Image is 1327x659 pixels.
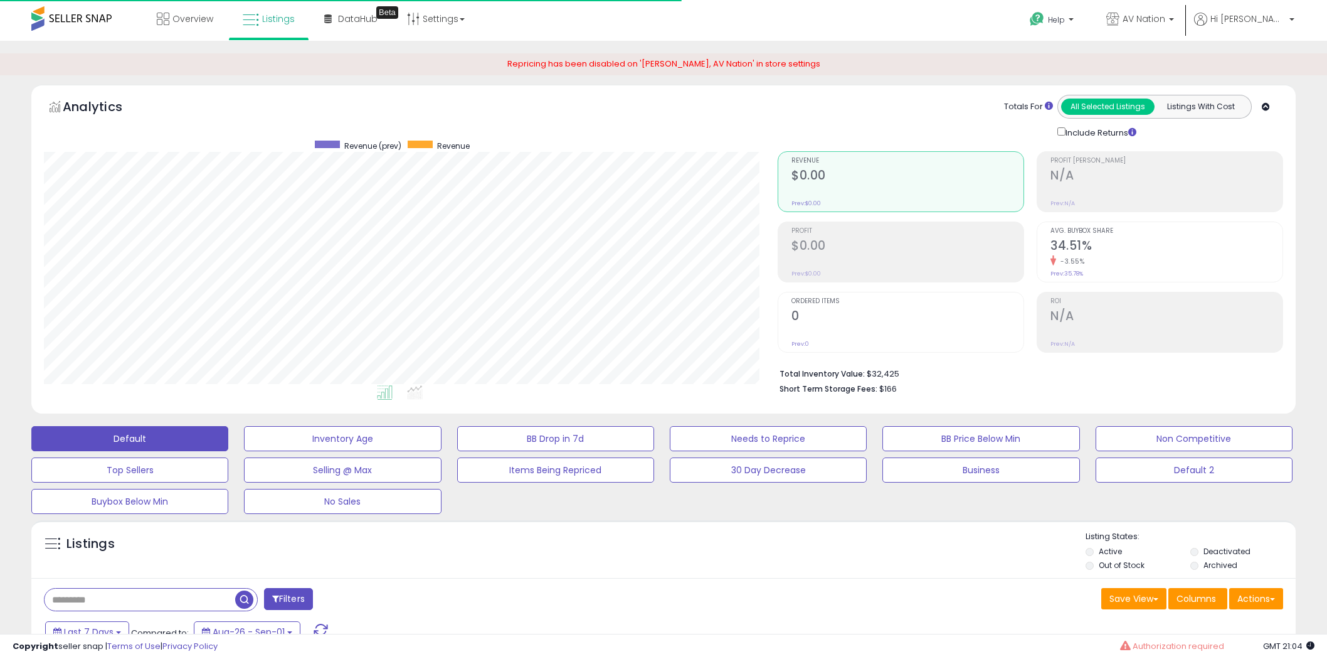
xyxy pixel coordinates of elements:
h2: $0.00 [791,238,1023,255]
small: Prev: $0.00 [791,270,821,277]
span: Revenue [791,158,1023,164]
button: Default 2 [1096,458,1293,483]
label: Out of Stock [1099,560,1145,571]
button: Default [31,426,228,451]
button: All Selected Listings [1061,99,1155,115]
h2: N/A [1050,168,1282,185]
button: No Sales [244,489,441,514]
span: Hi [PERSON_NAME] [1210,13,1286,25]
span: AV Nation [1123,13,1165,25]
span: Profit [791,228,1023,235]
span: Listings [262,13,295,25]
h5: Listings [66,535,115,553]
b: Short Term Storage Fees: [780,383,877,394]
span: Revenue [437,141,470,151]
span: Ordered Items [791,298,1023,305]
label: Deactivated [1203,546,1250,557]
small: Prev: 35.78% [1050,270,1083,277]
div: seller snap | | [13,641,218,653]
span: Help [1048,14,1065,25]
span: Revenue (prev) [344,141,401,151]
span: Compared to: [131,627,189,639]
button: BB Drop in 7d [457,426,654,451]
i: Get Help [1029,11,1045,27]
span: Overview [172,13,213,25]
b: Total Inventory Value: [780,368,865,379]
button: Business [882,458,1079,483]
span: Repricing has been disabled on '[PERSON_NAME], AV Nation' in store settings [507,58,820,70]
span: Aug-26 - Sep-01 [213,626,285,638]
span: Columns [1176,592,1216,605]
li: $32,425 [780,365,1274,380]
button: Items Being Repriced [457,458,654,483]
button: Filters [264,588,313,610]
button: Columns [1168,588,1227,609]
span: DataHub [338,13,378,25]
span: Last 7 Days [64,626,114,638]
a: Privacy Policy [162,640,218,652]
a: Hi [PERSON_NAME] [1194,13,1294,41]
button: Inventory Age [244,426,441,451]
div: Totals For [1004,101,1053,113]
button: Last 7 Days [45,621,129,643]
small: Prev: N/A [1050,340,1075,348]
button: Save View [1101,588,1166,609]
a: Terms of Use [107,640,161,652]
button: BB Price Below Min [882,426,1079,451]
small: Prev: 0 [791,340,809,348]
small: Prev: N/A [1050,200,1075,207]
span: 2025-09-9 21:04 GMT [1263,640,1314,652]
button: 30 Day Decrease [670,458,867,483]
button: Actions [1229,588,1283,609]
small: Prev: $0.00 [791,200,821,207]
button: Buybox Below Min [31,489,228,514]
button: Aug-26 - Sep-01 [194,621,300,643]
h2: 34.51% [1050,238,1282,255]
button: Listings With Cost [1154,99,1247,115]
h5: Analytics [63,98,147,119]
p: Listing States: [1086,531,1296,543]
h2: $0.00 [791,168,1023,185]
strong: Copyright [13,640,58,652]
button: Top Sellers [31,458,228,483]
button: Selling @ Max [244,458,441,483]
a: Help [1020,2,1086,41]
label: Archived [1203,560,1237,571]
h2: 0 [791,309,1023,326]
button: Non Competitive [1096,426,1293,451]
span: Profit [PERSON_NAME] [1050,158,1282,164]
div: Tooltip anchor [376,6,398,19]
label: Active [1099,546,1122,557]
span: $166 [879,383,897,395]
span: ROI [1050,298,1282,305]
div: Include Returns [1048,125,1151,139]
small: -3.55% [1056,257,1084,266]
button: Needs to Reprice [670,426,867,451]
span: Avg. Buybox Share [1050,228,1282,235]
h2: N/A [1050,309,1282,326]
